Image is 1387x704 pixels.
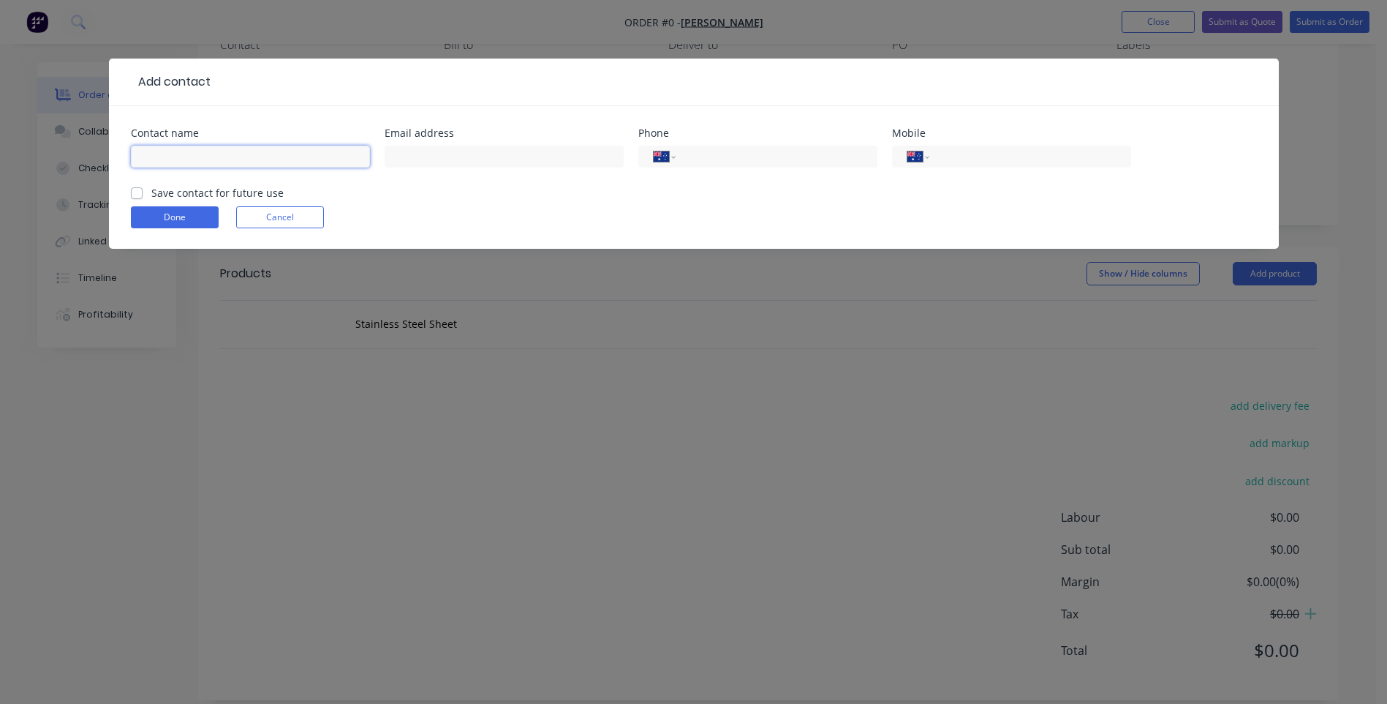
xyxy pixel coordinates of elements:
div: Contact name [131,128,370,138]
div: Add contact [131,73,211,91]
div: Phone [638,128,877,138]
button: Cancel [236,206,324,228]
label: Save contact for future use [151,185,284,201]
button: Done [131,206,219,228]
div: Mobile [892,128,1131,138]
div: Email address [385,128,624,138]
